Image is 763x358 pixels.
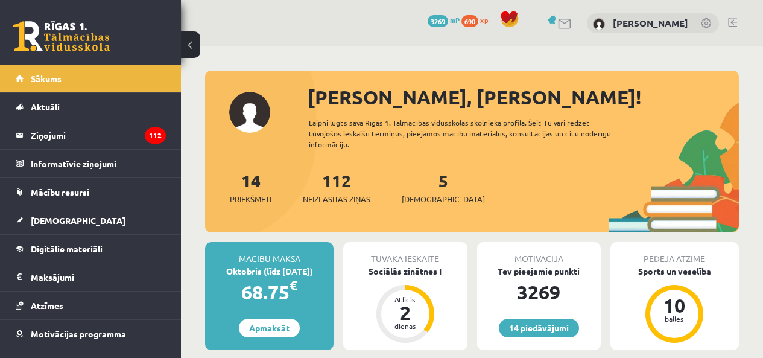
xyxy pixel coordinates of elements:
[477,278,601,307] div: 3269
[499,319,579,337] a: 14 piedāvājumi
[145,127,166,144] i: 112
[308,83,739,112] div: [PERSON_NAME], [PERSON_NAME]!
[656,296,692,315] div: 10
[16,235,166,263] a: Digitālie materiāli
[343,242,467,265] div: Tuvākā ieskaite
[343,265,467,345] a: Sociālās zinātnes I Atlicis 2 dienas
[31,328,126,339] span: Motivācijas programma
[205,278,334,307] div: 68.75
[387,322,423,330] div: dienas
[610,242,739,265] div: Pēdējā atzīme
[31,187,89,197] span: Mācību resursi
[428,15,448,27] span: 3269
[31,300,63,311] span: Atzīmes
[428,15,460,25] a: 3269 mP
[593,18,605,30] img: Raivis Nagla
[16,65,166,92] a: Sākums
[656,315,692,322] div: balles
[450,15,460,25] span: mP
[31,263,166,291] legend: Maksājumi
[610,265,739,345] a: Sports un veselība 10 balles
[303,193,370,205] span: Neizlasītās ziņas
[31,215,125,226] span: [DEMOGRAPHIC_DATA]
[477,265,601,278] div: Tev pieejamie punkti
[16,178,166,206] a: Mācību resursi
[343,265,467,278] div: Sociālās zinātnes I
[461,15,478,27] span: 690
[31,73,62,84] span: Sākums
[16,93,166,121] a: Aktuāli
[477,242,601,265] div: Motivācija
[239,319,300,337] a: Apmaksāt
[303,170,370,205] a: 112Neizlasītās ziņas
[461,15,494,25] a: 690 xp
[613,17,688,29] a: [PERSON_NAME]
[16,150,166,177] a: Informatīvie ziņojumi
[31,101,60,112] span: Aktuāli
[230,170,271,205] a: 14Priekšmeti
[31,121,166,149] legend: Ziņojumi
[230,193,271,205] span: Priekšmeti
[205,242,334,265] div: Mācību maksa
[205,265,334,278] div: Oktobris (līdz [DATE])
[480,15,488,25] span: xp
[31,243,103,254] span: Digitālie materiāli
[290,276,297,294] span: €
[387,296,423,303] div: Atlicis
[16,263,166,291] a: Maksājumi
[16,292,166,319] a: Atzīmes
[402,170,485,205] a: 5[DEMOGRAPHIC_DATA]
[16,320,166,348] a: Motivācijas programma
[387,303,423,322] div: 2
[402,193,485,205] span: [DEMOGRAPHIC_DATA]
[610,265,739,278] div: Sports un veselība
[16,206,166,234] a: [DEMOGRAPHIC_DATA]
[13,21,110,51] a: Rīgas 1. Tālmācības vidusskola
[16,121,166,149] a: Ziņojumi112
[309,117,629,150] div: Laipni lūgts savā Rīgas 1. Tālmācības vidusskolas skolnieka profilā. Šeit Tu vari redzēt tuvojošo...
[31,150,166,177] legend: Informatīvie ziņojumi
